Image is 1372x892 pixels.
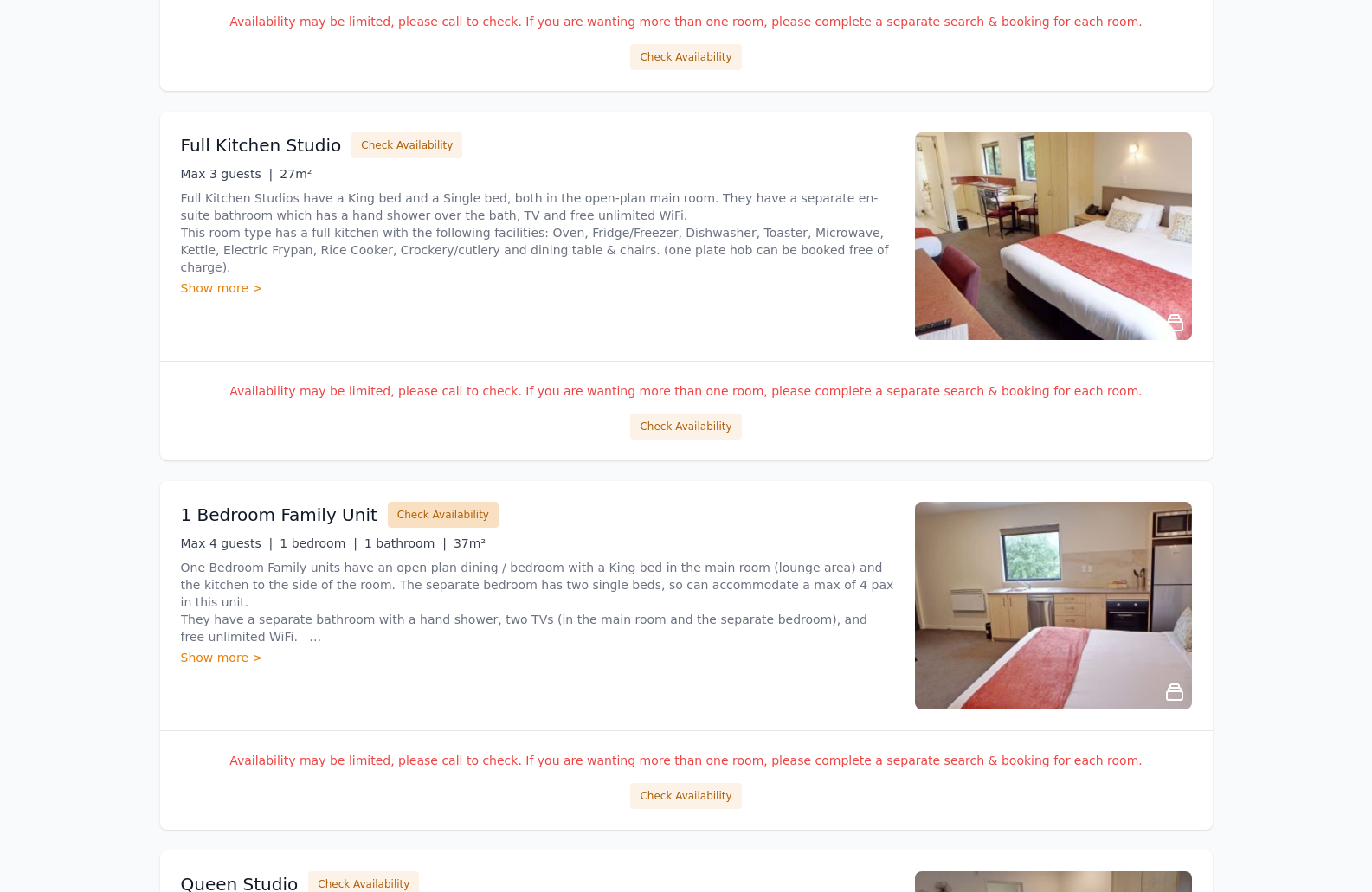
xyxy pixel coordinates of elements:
[630,44,741,70] button: Check Availability
[181,13,1192,30] p: Availability may be limited, please call to check. If you are wanting more than one room, please ...
[181,133,342,157] h3: Full Kitchen Studio
[181,536,274,550] span: Max 4 guests |
[280,167,312,181] span: 27m²
[351,132,462,158] button: Check Availability
[388,502,499,528] button: Check Availability
[181,752,1192,769] p: Availability may be limited, please call to check. If you are wanting more than one room, please ...
[181,503,377,527] h3: 1 Bedroom Family Unit
[181,649,894,666] div: Show more >
[181,189,894,276] p: Full Kitchen Studios have a King bed and a Single bed, both in the open-plan main room. They have...
[181,382,1192,400] p: Availability may be limited, please call to check. If you are wanting more than one room, please ...
[280,536,357,550] span: 1 bedroom |
[181,559,894,645] p: One Bedroom Family units have an open plan dining / bedroom with a King bed in the main room (lou...
[454,536,486,550] span: 37m²
[630,783,741,809] button: Check Availability
[181,167,274,181] span: Max 3 guests |
[364,536,447,550] span: 1 bathroom |
[630,414,741,440] button: Check Availability
[181,279,894,297] div: Show more >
